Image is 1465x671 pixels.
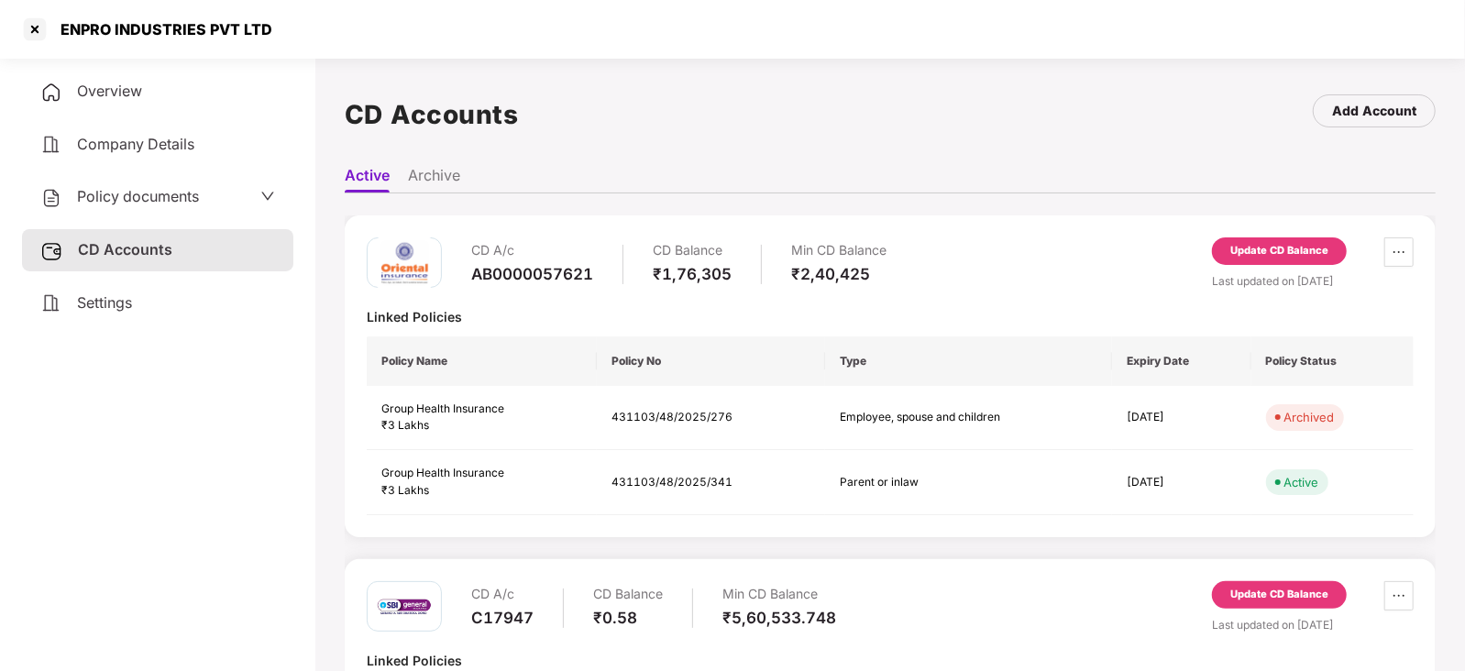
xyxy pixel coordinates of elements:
div: ₹1,76,305 [653,264,732,284]
div: AB0000057621 [471,264,593,284]
div: CD Balance [593,581,663,608]
span: ellipsis [1385,588,1413,603]
th: Policy No [597,336,824,386]
div: Last updated on [DATE] [1212,272,1414,290]
div: Min CD Balance [722,581,836,608]
span: Settings [77,293,132,312]
img: oi.png [377,236,432,291]
h1: CD Accounts [345,94,519,135]
span: CD Accounts [78,240,172,258]
td: [DATE] [1112,450,1250,515]
li: Active [345,166,390,192]
div: Group Health Insurance [381,465,582,482]
div: CD Balance [653,237,732,264]
div: Linked Policies [367,652,1414,669]
img: svg+xml;base64,PHN2ZyB4bWxucz0iaHR0cDovL3d3dy53My5vcmcvMjAwMC9zdmciIHdpZHRoPSIyNCIgaGVpZ2h0PSIyNC... [40,82,62,104]
span: Policy documents [77,187,199,205]
span: Company Details [77,135,194,153]
span: Overview [77,82,142,100]
div: Archived [1284,408,1335,426]
img: svg+xml;base64,PHN2ZyB4bWxucz0iaHR0cDovL3d3dy53My5vcmcvMjAwMC9zdmciIHdpZHRoPSIyNCIgaGVpZ2h0PSIyNC... [40,134,62,156]
div: Update CD Balance [1230,243,1328,259]
th: Policy Status [1251,336,1414,386]
div: CD A/c [471,581,534,608]
div: C17947 [471,608,534,628]
div: ₹5,60,533.748 [722,608,836,628]
img: svg+xml;base64,PHN2ZyB3aWR0aD0iMjUiIGhlaWdodD0iMjQiIHZpZXdCb3g9IjAgMCAyNSAyNCIgZmlsbD0ibm9uZSIgeG... [40,240,63,262]
span: ellipsis [1385,245,1413,259]
img: sbi.png [377,596,432,617]
div: Update CD Balance [1230,587,1328,603]
button: ellipsis [1384,581,1414,610]
td: 431103/48/2025/276 [597,386,824,451]
div: Add Account [1332,101,1416,121]
span: down [260,189,275,203]
span: ₹3 Lakhs [381,483,429,497]
div: CD A/c [471,237,593,264]
th: Expiry Date [1112,336,1250,386]
div: Min CD Balance [791,237,887,264]
div: ₹2,40,425 [791,264,887,284]
img: svg+xml;base64,PHN2ZyB4bWxucz0iaHR0cDovL3d3dy53My5vcmcvMjAwMC9zdmciIHdpZHRoPSIyNCIgaGVpZ2h0PSIyNC... [40,292,62,314]
button: ellipsis [1384,237,1414,267]
div: ENPRO INDUSTRIES PVT LTD [50,20,272,38]
div: Employee, spouse and children [840,409,1041,426]
div: Last updated on [DATE] [1212,616,1414,633]
th: Type [825,336,1113,386]
div: Linked Policies [367,308,1414,325]
th: Policy Name [367,336,597,386]
img: svg+xml;base64,PHN2ZyB4bWxucz0iaHR0cDovL3d3dy53My5vcmcvMjAwMC9zdmciIHdpZHRoPSIyNCIgaGVpZ2h0PSIyNC... [40,187,62,209]
td: [DATE] [1112,386,1250,451]
div: ₹0.58 [593,608,663,628]
td: 431103/48/2025/341 [597,450,824,515]
div: Group Health Insurance [381,401,582,418]
li: Archive [408,166,460,192]
div: Parent or inlaw [840,474,1041,491]
span: ₹3 Lakhs [381,418,429,432]
div: Active [1284,473,1319,491]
